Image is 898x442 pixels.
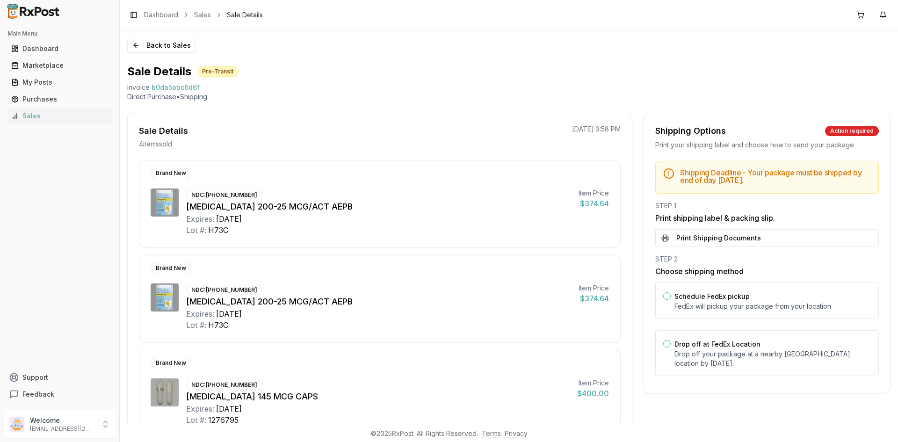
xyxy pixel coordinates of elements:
img: Breo Ellipta 200-25 MCG/ACT AEPB [151,283,179,312]
div: Item Price [579,283,609,293]
div: Expires: [186,308,214,319]
span: b0da5abc6d6f [152,83,200,92]
span: Sale Details [227,10,263,20]
div: Expires: [186,213,214,225]
div: My Posts [11,78,108,87]
button: Purchases [4,92,116,107]
div: Lot #: [186,319,206,331]
div: Brand New [151,168,191,178]
button: Marketplace [4,58,116,73]
label: Schedule FedEx pickup [674,292,750,300]
div: Sales [11,111,108,121]
h3: Choose shipping method [655,266,879,277]
div: $400.00 [577,388,609,399]
div: H73C [208,225,228,236]
p: Direct Purchase • Shipping [127,92,891,101]
p: 4 item s sold [139,139,172,149]
div: $374.64 [579,198,609,209]
nav: breadcrumb [144,10,263,20]
img: Breo Ellipta 200-25 MCG/ACT AEPB [151,188,179,217]
button: Dashboard [4,41,116,56]
p: Drop off your package at a nearby [GEOGRAPHIC_DATA] location by [DATE] . [674,349,871,368]
div: NDC: [PHONE_NUMBER] [186,285,262,295]
div: Sale Details [139,124,188,138]
div: Item Price [577,378,609,388]
a: My Posts [7,74,112,91]
h5: Shipping Deadline - Your package must be shipped by end of day [DATE] . [680,169,871,184]
button: Sales [4,109,116,123]
div: Dashboard [11,44,108,53]
div: Marketplace [11,61,108,70]
div: Pre-Transit [197,66,239,77]
div: $374.64 [579,293,609,304]
div: Invoice [127,83,150,92]
button: Print Shipping Documents [655,229,879,247]
div: Brand New [151,263,191,273]
h2: Main Menu [7,30,112,37]
a: Privacy [505,429,528,437]
a: Dashboard [144,10,178,20]
button: Support [4,369,116,386]
div: STEP 1 [655,201,879,210]
div: NDC: [PHONE_NUMBER] [186,190,262,200]
a: Marketplace [7,57,112,74]
div: Lot #: [186,414,206,426]
div: H73C [208,319,228,331]
img: User avatar [9,417,24,432]
p: FedEx will pickup your package from your location [674,302,871,311]
div: NDC: [PHONE_NUMBER] [186,380,262,390]
label: Drop off at FedEx Location [674,340,760,348]
div: Brand New [151,358,191,368]
div: [DATE] [216,213,242,225]
div: Action required [825,126,879,136]
div: Shipping Options [655,124,726,138]
a: Sales [7,108,112,124]
p: Welcome [30,416,95,425]
button: Back to Sales [127,38,196,53]
div: Lot #: [186,225,206,236]
div: 1276795 [208,414,239,426]
h1: Sale Details [127,64,191,79]
a: Dashboard [7,40,112,57]
p: [DATE] 3:58 PM [572,124,621,134]
div: Item Price [579,188,609,198]
div: [DATE] [216,403,242,414]
div: [MEDICAL_DATA] 145 MCG CAPS [186,390,570,403]
h3: Print shipping label & packing slip. [655,212,879,224]
div: [DATE] [216,308,242,319]
a: Purchases [7,91,112,108]
div: STEP 2 [655,254,879,264]
span: Feedback [22,390,54,399]
div: Purchases [11,94,108,104]
a: Sales [194,10,211,20]
a: Terms [482,429,501,437]
div: [MEDICAL_DATA] 200-25 MCG/ACT AEPB [186,200,571,213]
img: Linzess 145 MCG CAPS [151,378,179,406]
div: Print your shipping label and choose how to send your package [655,140,879,150]
div: [MEDICAL_DATA] 200-25 MCG/ACT AEPB [186,295,571,308]
button: My Posts [4,75,116,90]
div: Expires: [186,403,214,414]
img: RxPost Logo [4,4,64,19]
p: [EMAIL_ADDRESS][DOMAIN_NAME] [30,425,95,433]
button: Feedback [4,386,116,403]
